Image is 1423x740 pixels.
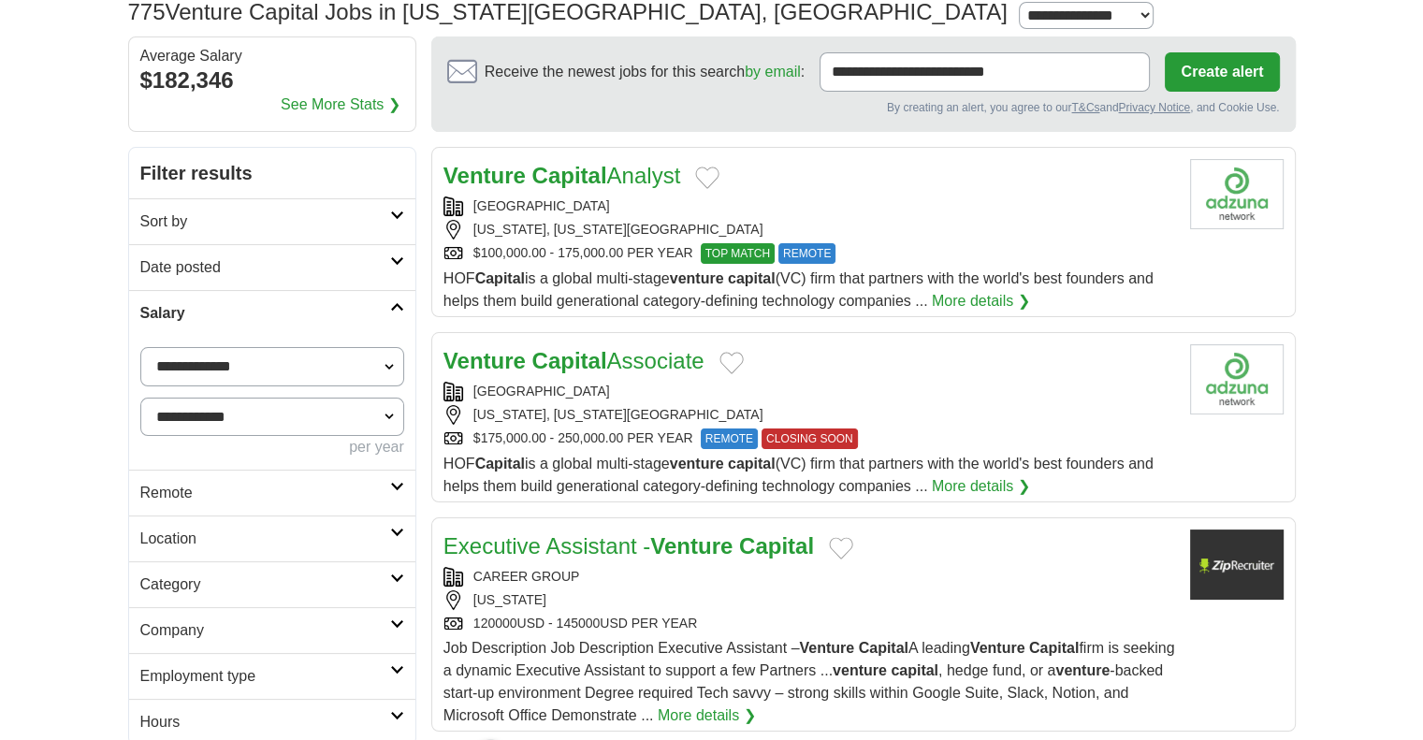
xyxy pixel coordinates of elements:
a: More details ❯ [658,704,756,727]
a: Privacy Notice [1118,101,1190,114]
a: Company [129,607,415,653]
a: Venture CapitalAnalyst [443,163,680,188]
a: Venture CapitalAssociate [443,348,704,373]
div: $182,346 [140,64,404,97]
strong: Capital [475,270,525,286]
div: By creating an alert, you agree to our and , and Cookie Use. [447,99,1280,116]
img: Company logo [1190,530,1284,600]
strong: Capital [739,533,814,559]
a: Sort by [129,198,415,244]
strong: Capital [475,456,525,472]
h2: Category [140,573,390,596]
a: See More Stats ❯ [281,94,400,116]
button: Add to favorite jobs [695,167,719,189]
strong: Venture [443,163,526,188]
img: Company logo [1190,344,1284,414]
span: CLOSING SOON [762,428,858,449]
div: [US_STATE], [US_STATE][GEOGRAPHIC_DATA] [443,220,1175,239]
a: Employment type [129,653,415,699]
h2: Remote [140,482,390,504]
div: [GEOGRAPHIC_DATA] [443,196,1175,216]
span: TOP MATCH [701,243,775,264]
h2: Location [140,528,390,550]
span: HOF is a global multi-stage (VC) firm that partners with the world's best founders and helps them... [443,456,1154,494]
strong: Capital [859,640,908,656]
h2: Date posted [140,256,390,279]
a: Category [129,561,415,607]
span: Receive the newest jobs for this search : [485,61,805,83]
strong: Venture [443,348,526,373]
a: Executive Assistant -Venture Capital [443,533,814,559]
a: Remote [129,470,415,515]
div: $175,000.00 - 250,000.00 PER YEAR [443,428,1175,449]
div: [US_STATE], [US_STATE][GEOGRAPHIC_DATA] [443,405,1175,425]
strong: Venture [970,640,1025,656]
strong: Venture [650,533,733,559]
button: Add to favorite jobs [829,537,853,559]
a: Location [129,515,415,561]
a: Salary [129,290,415,336]
a: Date posted [129,244,415,290]
div: Average Salary [140,49,404,64]
h2: Hours [140,711,390,733]
strong: capital [728,270,776,286]
strong: capital [728,456,776,472]
div: $100,000.00 - 175,000.00 PER YEAR [443,243,1175,264]
strong: capital [891,662,938,678]
strong: Capital [532,348,607,373]
a: T&Cs [1071,101,1099,114]
a: More details ❯ [932,475,1030,498]
button: Add to favorite jobs [719,352,744,374]
div: per year [140,436,404,458]
strong: venture [1055,662,1110,678]
span: REMOTE [778,243,835,264]
button: Create alert [1165,52,1279,92]
h2: Filter results [129,148,415,198]
strong: Venture [799,640,854,656]
div: [GEOGRAPHIC_DATA] [443,382,1175,401]
h2: Company [140,619,390,642]
strong: Capital [532,163,607,188]
strong: Capital [1029,640,1079,656]
h2: Salary [140,302,390,325]
span: Job Description Job Description Executive Assistant – A leading firm is seeking a dynamic Executi... [443,640,1175,723]
span: HOF is a global multi-stage (VC) firm that partners with the world's best founders and helps them... [443,270,1154,309]
div: 120000USD - 145000USD PER YEAR [443,614,1175,633]
h2: Sort by [140,210,390,233]
h2: Employment type [140,665,390,688]
strong: venture [670,270,724,286]
div: [US_STATE] [443,590,1175,610]
span: REMOTE [701,428,758,449]
a: by email [745,64,801,80]
strong: venture [670,456,724,472]
img: Company logo [1190,159,1284,229]
a: More details ❯ [932,290,1030,312]
strong: venture [833,662,887,678]
div: CAREER GROUP [443,567,1175,587]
